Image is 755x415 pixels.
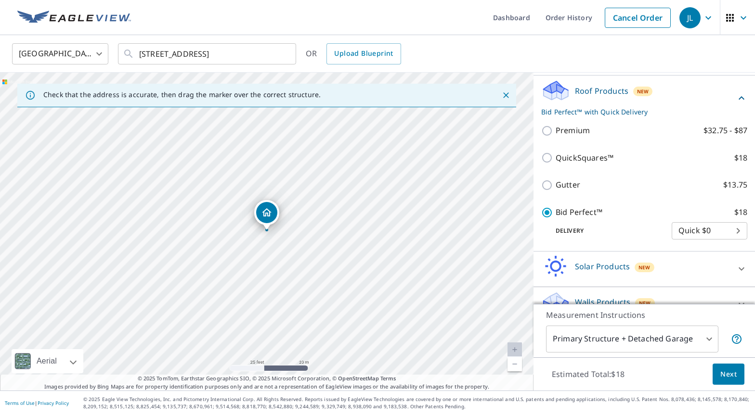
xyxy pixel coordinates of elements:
p: Measurement Instructions [546,309,742,321]
p: Delivery [541,226,672,235]
div: Aerial [12,349,83,373]
p: © 2025 Eagle View Technologies, Inc. and Pictometry International Corp. All Rights Reserved. Repo... [83,396,750,410]
p: Premium [556,125,590,137]
div: Aerial [34,349,60,373]
div: Primary Structure + Detached Garage [546,326,718,352]
span: New [637,88,649,95]
p: $18 [734,206,747,218]
span: Your report will include the primary structure and a detached garage if one exists. [731,333,742,345]
a: Terms of Use [5,400,35,406]
span: New [638,264,651,271]
p: Bid Perfect™ [556,206,602,218]
div: Quick $0 [672,217,747,244]
a: Privacy Policy [38,400,69,406]
a: Upload Blueprint [326,43,401,64]
div: Dropped pin, building 1, Residential property, 16126 Old Orchard Dr Spring Lake, MI 49456 [254,200,279,230]
a: Current Level 20, Zoom Out [508,357,522,371]
div: OR [306,43,401,64]
span: Upload Blueprint [334,48,393,60]
a: Current Level 20, Zoom In Disabled [508,342,522,357]
p: $13.75 [723,179,747,191]
p: Gutter [556,179,580,191]
p: Solar Products [575,261,630,272]
div: Walls ProductsNew [541,291,747,318]
div: [GEOGRAPHIC_DATA] [12,40,108,67]
p: Bid Perfect™ with Quick Delivery [541,107,736,117]
button: Next [713,364,744,385]
div: JL [679,7,701,28]
p: Roof Products [575,85,628,97]
div: Roof ProductsNewBid Perfect™ with Quick Delivery [541,79,747,117]
a: Cancel Order [605,8,671,28]
input: Search by address or latitude-longitude [139,40,276,67]
div: Solar ProductsNew [541,255,747,283]
p: Check that the address is accurate, then drag the marker over the correct structure. [43,90,321,99]
a: Terms [380,375,396,382]
p: | [5,400,69,406]
p: Estimated Total: $18 [544,364,632,385]
p: $18 [734,152,747,164]
p: QuickSquares™ [556,152,613,164]
p: $32.75 - $87 [703,125,747,137]
button: Close [500,89,512,101]
img: EV Logo [17,11,131,25]
span: © 2025 TomTom, Earthstar Geographics SIO, © 2025 Microsoft Corporation, © [138,375,396,383]
span: Next [720,368,737,380]
p: Walls Products [575,296,630,308]
a: OpenStreetMap [338,375,378,382]
span: New [639,299,651,307]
